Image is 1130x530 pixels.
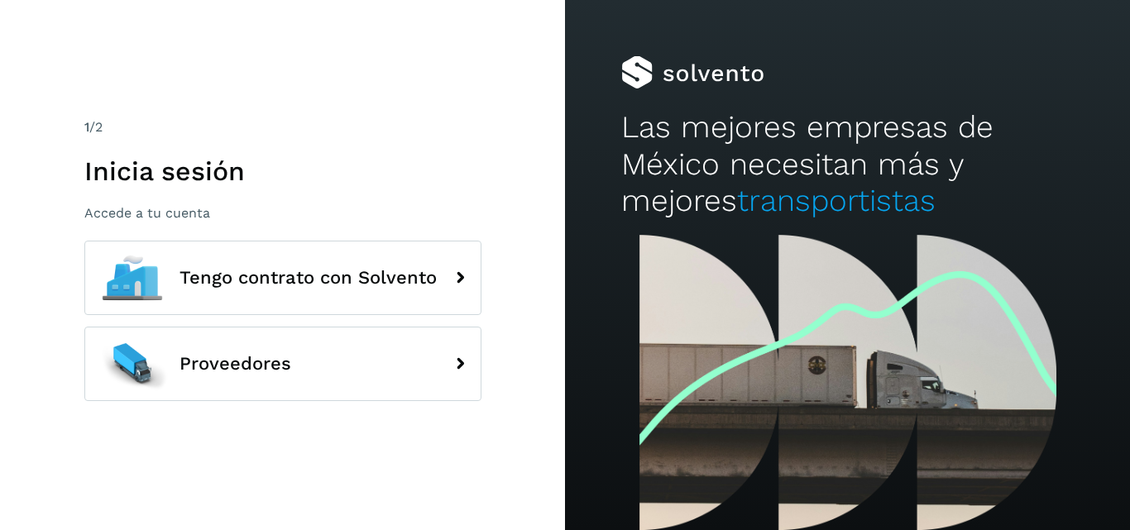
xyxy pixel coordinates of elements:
[180,354,291,374] span: Proveedores
[621,109,1073,219] h2: Las mejores empresas de México necesitan más y mejores
[737,183,936,218] span: transportistas
[84,327,481,401] button: Proveedores
[84,155,481,187] h1: Inicia sesión
[84,241,481,315] button: Tengo contrato con Solvento
[84,119,89,135] span: 1
[180,268,437,288] span: Tengo contrato con Solvento
[84,117,481,137] div: /2
[84,205,481,221] p: Accede a tu cuenta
